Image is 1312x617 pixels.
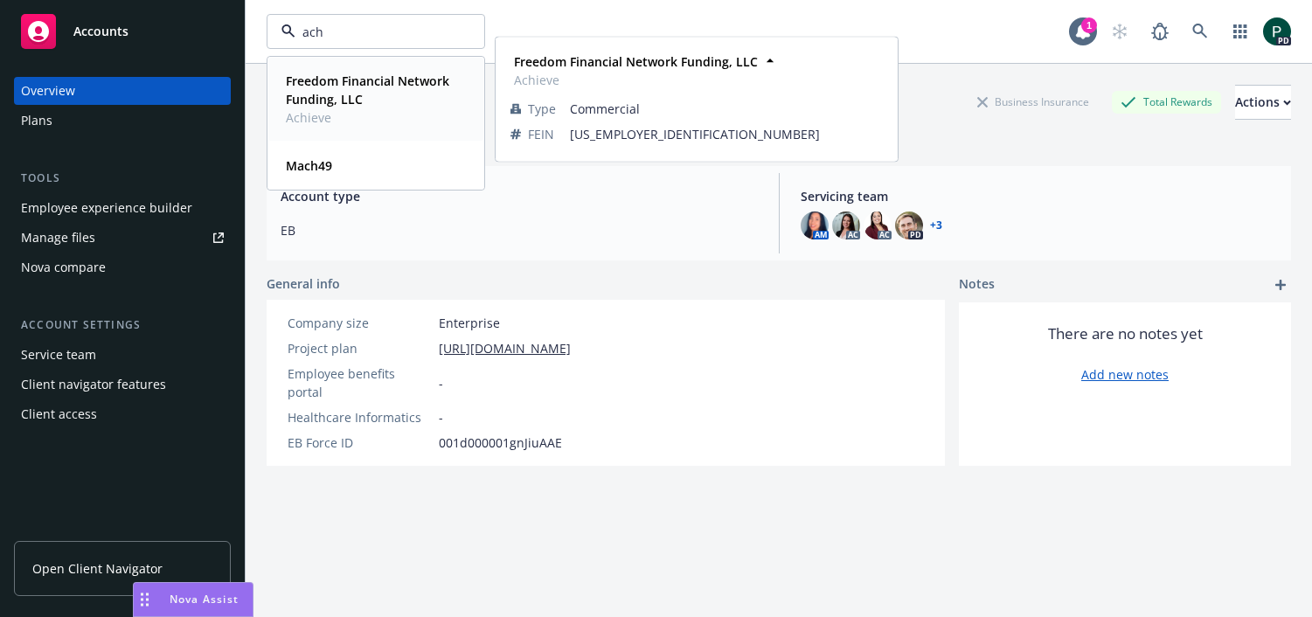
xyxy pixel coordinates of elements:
[14,316,231,334] div: Account settings
[134,583,156,616] div: Drag to move
[286,108,462,127] span: Achieve
[930,220,942,231] a: +3
[439,314,500,332] span: Enterprise
[1270,274,1291,295] a: add
[439,408,443,426] span: -
[1235,85,1291,120] button: Actions
[832,211,860,239] img: photo
[1235,86,1291,119] div: Actions
[288,339,432,357] div: Project plan
[14,371,231,399] a: Client navigator features
[288,364,432,401] div: Employee benefits portal
[73,24,128,38] span: Accounts
[14,77,231,105] a: Overview
[1081,365,1169,384] a: Add new notes
[1263,17,1291,45] img: photo
[133,582,253,617] button: Nova Assist
[801,211,829,239] img: photo
[439,433,562,452] span: 001d000001gnJiuAAE
[267,274,340,293] span: General info
[281,187,758,205] span: Account type
[968,91,1098,113] div: Business Insurance
[286,73,449,107] strong: Freedom Financial Network Funding, LLC
[21,341,96,369] div: Service team
[14,224,231,252] a: Manage files
[286,157,332,174] strong: Mach49
[1223,14,1258,49] a: Switch app
[21,107,52,135] div: Plans
[1142,14,1177,49] a: Report a Bug
[21,194,192,222] div: Employee experience builder
[21,253,106,281] div: Nova compare
[14,341,231,369] a: Service team
[21,371,166,399] div: Client navigator features
[959,274,995,295] span: Notes
[528,125,554,143] span: FEIN
[14,400,231,428] a: Client access
[1081,17,1097,33] div: 1
[1112,91,1221,113] div: Total Rewards
[570,125,883,143] span: [US_EMPLOYER_IDENTIFICATION_NUMBER]
[1183,14,1218,49] a: Search
[32,559,163,578] span: Open Client Navigator
[1102,14,1137,49] a: Start snowing
[14,194,231,222] a: Employee experience builder
[528,100,556,118] span: Type
[514,53,758,70] strong: Freedom Financial Network Funding, LLC
[514,71,758,89] span: Achieve
[14,253,231,281] a: Nova compare
[288,433,432,452] div: EB Force ID
[14,7,231,56] a: Accounts
[295,23,449,41] input: Filter by keyword
[288,314,432,332] div: Company size
[21,400,97,428] div: Client access
[14,107,231,135] a: Plans
[288,408,432,426] div: Healthcare Informatics
[801,187,1278,205] span: Servicing team
[439,374,443,392] span: -
[14,170,231,187] div: Tools
[170,592,239,607] span: Nova Assist
[864,211,892,239] img: photo
[21,224,95,252] div: Manage files
[439,339,571,357] a: [URL][DOMAIN_NAME]
[570,100,883,118] span: Commercial
[1048,323,1203,344] span: There are no notes yet
[281,221,758,239] span: EB
[21,77,75,105] div: Overview
[895,211,923,239] img: photo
